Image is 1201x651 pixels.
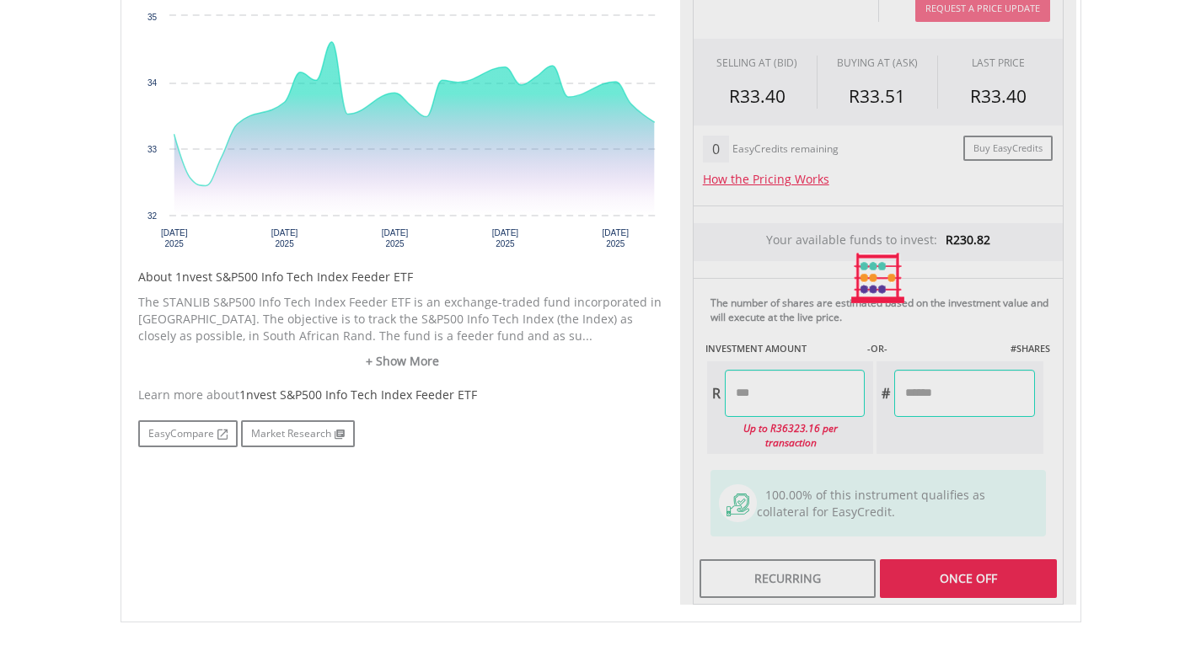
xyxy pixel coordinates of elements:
a: Market Research [241,420,355,447]
text: 34 [147,78,157,88]
a: + Show More [138,353,668,370]
svg: Interactive chart [138,8,668,260]
p: The STANLIB S&P500 Info Tech Index Feeder ETF is an exchange-traded fund incorporated in [GEOGRAP... [138,294,668,344]
div: Learn more about [138,387,668,403]
text: [DATE] 2025 [602,228,629,248]
text: [DATE] 2025 [491,228,518,248]
span: 1nvest S&P500 Info Tech Index Feeder ETF [239,387,477,403]
text: 32 [147,211,157,221]
text: 33 [147,145,157,154]
h5: About 1nvest S&P500 Info Tech Index Feeder ETF [138,269,668,285]
text: 35 [147,13,157,22]
text: [DATE] 2025 [271,228,298,248]
text: [DATE] 2025 [381,228,408,248]
a: EasyCompare [138,420,238,447]
div: Chart. Highcharts interactive chart. [138,8,668,260]
text: [DATE] 2025 [160,228,187,248]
